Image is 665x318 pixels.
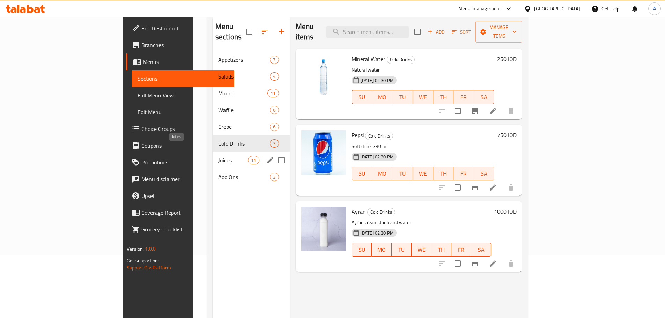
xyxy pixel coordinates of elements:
[392,90,413,104] button: TU
[213,135,290,152] div: Cold Drinks3
[138,91,229,99] span: Full Menu View
[127,263,171,272] a: Support.OpsPlatform
[213,51,290,68] div: Appetizers7
[138,108,229,116] span: Edit Menu
[270,72,279,81] div: items
[213,118,290,135] div: Crepe6
[270,73,278,80] span: 4
[296,21,318,42] h2: Menu items
[372,90,392,104] button: MO
[447,27,475,37] span: Sort items
[474,167,494,180] button: SA
[450,180,465,195] span: Select to update
[141,41,229,49] span: Branches
[372,243,392,257] button: MO
[453,90,474,104] button: FR
[503,255,519,272] button: delete
[450,27,473,37] button: Sort
[141,225,229,234] span: Grocery Checklist
[436,169,451,179] span: TH
[213,85,290,102] div: Mandi11
[394,245,409,255] span: TU
[141,208,229,217] span: Coverage Report
[268,90,278,97] span: 11
[141,125,229,133] span: Choice Groups
[453,167,474,180] button: FR
[218,173,270,181] span: Add Ons
[413,167,433,180] button: WE
[352,54,385,64] span: Mineral Water
[392,243,412,257] button: TU
[270,56,279,64] div: items
[352,66,494,74] p: Natural water
[218,89,267,97] span: Mandi
[450,256,465,271] span: Select to update
[126,204,234,221] a: Coverage Report
[352,142,494,151] p: Soft drink 330 ml
[436,92,451,102] span: TH
[416,92,430,102] span: WE
[375,92,390,102] span: MO
[126,221,234,238] a: Grocery Checklist
[141,158,229,167] span: Promotions
[218,56,270,64] span: Appetizers
[458,5,501,13] div: Menu-management
[489,107,497,115] a: Edit menu item
[413,90,433,104] button: WE
[242,24,257,39] span: Select all sections
[270,174,278,180] span: 3
[477,169,492,179] span: SA
[270,140,278,147] span: 3
[326,26,409,38] input: search
[489,259,497,268] a: Edit menu item
[494,207,517,216] h6: 1000 IQD
[475,21,522,43] button: Manage items
[213,49,290,188] nav: Menu sections
[375,169,390,179] span: MO
[410,24,425,39] span: Select section
[367,208,395,216] div: Cold Drinks
[248,157,259,164] span: 11
[141,24,229,32] span: Edit Restaurant
[372,167,392,180] button: MO
[358,230,397,236] span: [DATE] 02:30 PM
[126,187,234,204] a: Upsell
[427,28,445,36] span: Add
[218,139,270,148] span: Cold Drinks
[301,54,346,99] img: Mineral Water
[395,169,410,179] span: TU
[352,130,364,140] span: Pepsi
[267,89,279,97] div: items
[466,179,483,196] button: Branch-specific-item
[126,171,234,187] a: Menu disclaimer
[534,5,580,13] div: [GEOGRAPHIC_DATA]
[138,74,229,83] span: Sections
[270,124,278,130] span: 6
[218,106,270,114] span: Waffle
[213,152,290,169] div: Juices11edit
[132,70,234,87] a: Sections
[218,156,248,164] span: Juices
[365,132,393,140] div: Cold Drinks
[454,245,468,255] span: FR
[270,139,279,148] div: items
[365,132,393,140] span: Cold Drinks
[145,244,156,253] span: 1.0.0
[352,90,372,104] button: SU
[352,206,366,217] span: Ayran
[141,192,229,200] span: Upsell
[450,104,465,118] span: Select to update
[132,104,234,120] a: Edit Menu
[503,103,519,119] button: delete
[265,155,275,165] button: edit
[301,207,346,251] img: Ayran
[270,57,278,63] span: 7
[456,92,471,102] span: FR
[497,130,517,140] h6: 750 IQD
[143,58,229,66] span: Menus
[352,243,372,257] button: SU
[127,244,144,253] span: Version:
[270,106,279,114] div: items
